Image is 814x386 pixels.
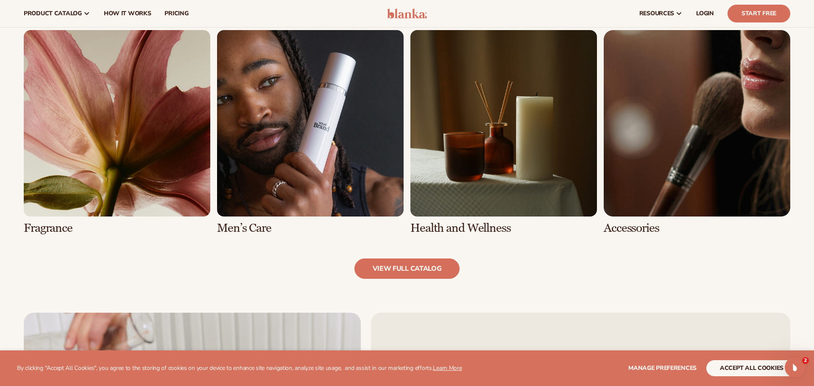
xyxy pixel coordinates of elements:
p: By clicking "Accept All Cookies", you agree to the storing of cookies on your device to enhance s... [17,365,462,372]
span: 2 [802,357,809,364]
a: Learn More [433,364,462,372]
span: pricing [164,10,188,17]
a: view full catalog [354,258,460,279]
span: Manage preferences [628,364,697,372]
span: LOGIN [696,10,714,17]
div: 5 / 8 [24,30,210,235]
iframe: Intercom live chat [785,357,805,378]
div: 7 / 8 [410,30,597,235]
span: product catalog [24,10,82,17]
a: Start Free [728,5,790,22]
button: accept all cookies [706,360,797,376]
img: logo [387,8,427,19]
span: resources [639,10,674,17]
button: Manage preferences [628,360,697,376]
div: 6 / 8 [217,30,404,235]
div: 8 / 8 [604,30,790,235]
span: How It Works [104,10,151,17]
